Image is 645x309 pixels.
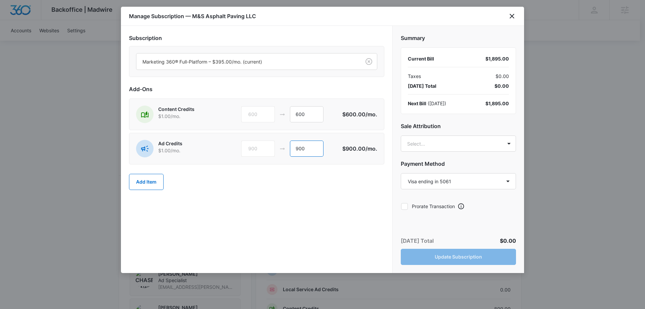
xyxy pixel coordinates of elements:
p: Ad Credits [158,140,217,147]
h1: Manage Subscription — M&S Asphalt Paving LLC [129,12,256,20]
span: /mo. [365,145,377,152]
h2: Summary [401,34,516,42]
label: Prorate Transaction [401,203,455,210]
input: 1 [290,141,324,157]
button: close [508,12,516,20]
p: $1.00 /mo. [158,113,217,120]
h2: Add-Ons [129,85,384,93]
p: $1.00 /mo. [158,147,217,154]
button: Clear [363,56,374,67]
p: [DATE] Total [401,237,434,245]
button: Add Item [129,174,164,190]
div: $1,895.00 [485,55,509,62]
h2: Subscription [129,34,384,42]
input: 1 [290,106,324,122]
input: Subscription [142,58,144,65]
p: Content Credits [158,106,217,113]
span: $0.00 [494,82,509,89]
span: Taxes [408,73,421,80]
span: /mo. [365,111,377,118]
div: ( [DATE] ) [408,100,446,107]
div: $1,895.00 [485,100,509,107]
h2: Payment Method [401,160,516,168]
span: [DATE] Total [408,82,436,89]
span: Current Bill [408,56,434,62]
span: $0.00 [500,237,516,244]
h2: Sale Attribution [401,122,516,130]
span: $0.00 [496,73,509,80]
p: $600.00 [342,110,377,118]
p: $900.00 [342,145,377,153]
span: Next Bill [408,101,426,106]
